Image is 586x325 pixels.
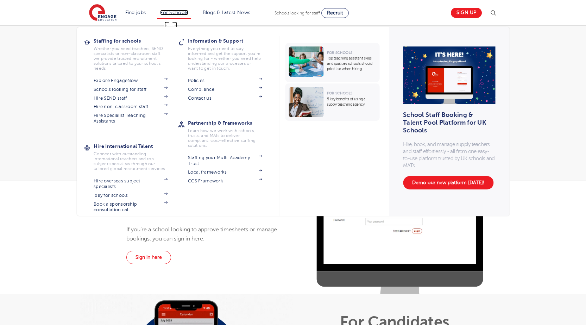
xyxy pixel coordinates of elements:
[188,155,262,167] a: Staffing your Multi-Academy Trust
[94,201,168,213] a: Book a sponsorship consultation call
[188,78,262,83] a: Policies
[188,118,272,128] h3: Partnership & Frameworks
[321,8,349,18] a: Recruit
[94,36,178,46] h3: Staffing for schools
[188,46,262,71] p: Everything you need to stay informed and get the support you’re looking for - whether you need he...
[94,141,178,171] a: Hire International TalentConnect with outstanding international teachers and top subject speciali...
[327,96,376,107] p: 5 key benefits of using a supply teaching agency
[275,11,320,15] span: Schools looking for staff
[188,169,262,175] a: Local frameworks
[188,36,272,71] a: Information & SupportEverything you need to stay informed and get the support you’re looking for ...
[203,10,251,15] a: Blogs & Latest News
[188,95,262,101] a: Contact us
[94,36,178,71] a: Staffing for schoolsWhether you need teachers, SEND specialists or non-classroom staff, we provid...
[125,10,146,15] a: Find jobs
[94,104,168,110] a: Hire non-classroom staff
[403,115,491,130] h3: School Staff Booking & Talent Pool Platform for UK Schools
[188,87,262,92] a: Compliance
[285,43,381,82] a: For SchoolsTop teaching assistant skills and qualities schools should prioritise when hiring
[285,83,381,121] a: For Schools5 key benefits of using a supply teaching agency
[94,141,178,151] h3: Hire International Talent
[126,225,284,244] p: If you’re a school looking to approve timesheets or manage bookings, you can sign in here.
[327,51,352,55] span: For Schools
[188,178,262,184] a: CCS Framework
[188,118,272,148] a: Partnership & FrameworksLearn how we work with schools, trusts, and MATs to deliver compliant, co...
[94,151,168,171] p: Connect with outstanding international teachers and top subject specialists through our tailored ...
[94,178,168,190] a: Hire overseas subject specialists
[126,251,171,264] a: Sign in here
[94,46,168,71] p: Whether you need teachers, SEND specialists or non-classroom staff, we provide trusted recruitmen...
[94,193,168,198] a: iday for schools
[160,10,188,15] a: For Schools
[403,141,495,169] p: Hire, book, and manage supply teachers and staff effortlessly - all from one easy-to-use platform...
[94,78,168,83] a: Explore EngageNow
[89,4,116,22] img: Engage Education
[94,87,168,92] a: Schools looking for staff
[327,91,352,95] span: For Schools
[327,10,343,15] span: Recruit
[94,113,168,124] a: Hire Specialist Teaching Assistants
[451,8,482,18] a: Sign up
[94,95,168,101] a: Hire SEND staff
[403,176,493,189] a: Demo our new platform [DATE]!
[327,56,376,71] p: Top teaching assistant skills and qualities schools should prioritise when hiring
[188,36,272,46] h3: Information & Support
[188,128,262,148] p: Learn how we work with schools, trusts, and MATs to deliver compliant, cost-effective staffing so...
